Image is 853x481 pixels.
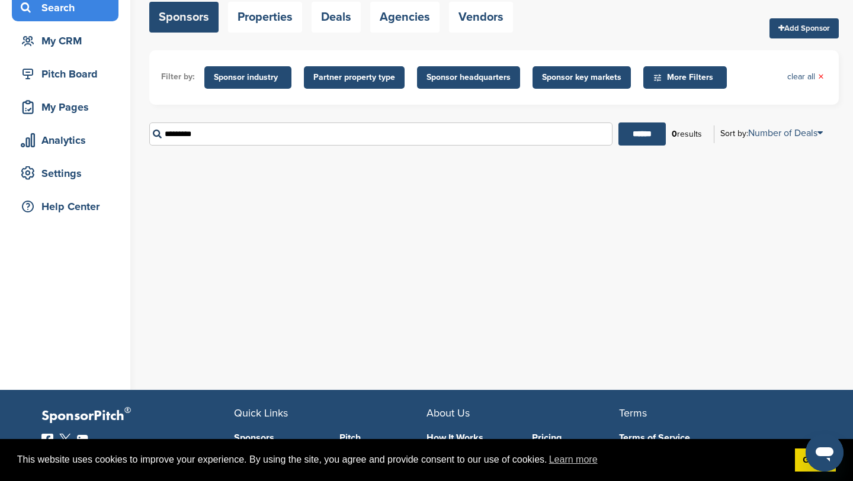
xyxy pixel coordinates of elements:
a: Vendors [449,2,513,33]
a: Help Center [12,193,118,220]
span: Sponsor key markets [542,71,621,84]
a: Properties [228,2,302,33]
div: Help Center [18,196,118,217]
a: Sponsors [234,433,322,443]
img: Facebook [41,434,53,446]
a: clear all× [787,70,824,83]
a: How It Works [426,433,514,443]
span: More Filters [653,71,721,84]
span: This website uses cookies to improve your experience. By using the site, you agree and provide co... [17,451,785,469]
div: Analytics [18,130,118,151]
b: 0 [672,129,677,139]
div: Sort by: [720,128,823,138]
a: dismiss cookie message [795,448,836,472]
span: Sponsor industry [214,71,282,84]
span: Partner property type [313,71,395,84]
span: Terms [619,406,647,419]
img: Twitter [59,434,71,446]
a: Number of Deals [748,127,823,139]
a: learn more about cookies [547,451,599,469]
span: Quick Links [234,406,288,419]
a: Terms of Service [619,433,794,443]
a: Analytics [12,127,118,154]
a: Add Sponsor [769,18,839,38]
a: My CRM [12,27,118,54]
div: Settings [18,163,118,184]
a: Settings [12,160,118,187]
a: Pricing [532,433,620,443]
p: SponsorPitch [41,408,234,425]
div: My Pages [18,96,118,118]
li: Filter by: [161,70,195,83]
a: My Pages [12,93,118,121]
a: Pitch Board [12,60,118,88]
iframe: Button to launch messaging window [806,434,844,472]
span: About Us [426,406,470,419]
span: ® [124,403,131,418]
div: Pitch Board [18,63,118,85]
a: Sponsors [149,2,219,33]
div: My CRM [18,30,118,51]
a: Deals [312,2,361,33]
a: Agencies [370,2,440,33]
div: results [666,124,708,144]
span: × [818,70,824,83]
a: Pitch [339,433,427,443]
span: Sponsor headquarters [426,71,511,84]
